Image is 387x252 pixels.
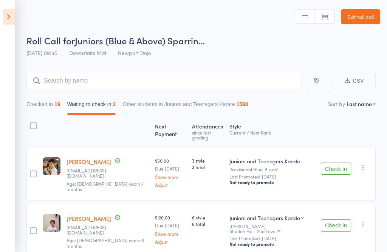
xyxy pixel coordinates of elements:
[229,130,315,135] div: Current / Next Rank
[229,236,315,241] small: Last Promoted: [DATE]
[43,157,60,175] img: image1647641956.png
[229,167,315,172] div: Provisional Blue
[155,231,186,236] a: Show more
[67,237,144,249] span: Age: [DEMOGRAPHIC_DATA] years 6 months
[122,97,248,115] button: Other students in Juniors and Teenagers Karate1598
[67,214,111,222] a: [PERSON_NAME]
[26,34,75,47] span: Roll Call for
[152,119,189,144] div: Next Payment
[265,167,274,172] div: Blue
[192,130,223,140] div: since last grading
[67,225,116,236] small: louisavon@internode.on.net
[155,166,186,171] small: Due [DATE]
[229,224,315,233] div: [PERSON_NAME]
[229,214,300,222] div: Juniors and Teenagers Karate
[155,174,186,179] a: Show more
[155,223,186,228] small: Due [DATE]
[54,101,60,107] div: 19
[67,97,116,115] button: Waiting to check in2
[75,34,205,47] span: Juniors (Blue & Above) Sparrin…
[155,239,186,244] a: Adjust
[236,101,248,107] div: 1598
[333,73,376,89] button: CSV
[321,219,351,232] button: Check in
[321,163,351,175] button: Check in
[229,157,315,165] div: Juniors and Teenagers Karate
[67,168,116,179] small: 3mm4gardner@gmail.com
[26,49,57,56] span: [DATE] 09:45
[67,158,111,166] a: [PERSON_NAME]
[43,214,60,232] img: image1619225826.png
[229,229,277,233] div: Shodan Ho - 2nd Level
[341,9,380,24] a: Exit roll call
[189,119,226,144] div: Atten­dances
[192,214,223,221] span: 6 style
[67,180,144,192] span: Age: [DEMOGRAPHIC_DATA] years 7 months
[229,241,315,247] div: Not ready to promote
[26,97,60,115] button: Checked in19
[226,119,318,144] div: Style
[192,221,223,227] span: 6 total
[155,214,186,244] div: $120.00
[192,164,223,170] span: 3 total
[229,174,315,179] small: Last Promoted: [DATE]
[69,49,106,56] span: Downstairs Mat
[155,157,186,187] div: $50.00
[155,182,186,187] a: Adjust
[192,157,223,164] span: 3 style
[113,101,116,107] div: 2
[328,100,345,108] label: Sort by
[347,100,372,108] div: Last name
[229,179,315,185] div: Not ready to promote
[118,49,151,56] span: Newport Dojo
[26,72,300,89] input: Search by name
